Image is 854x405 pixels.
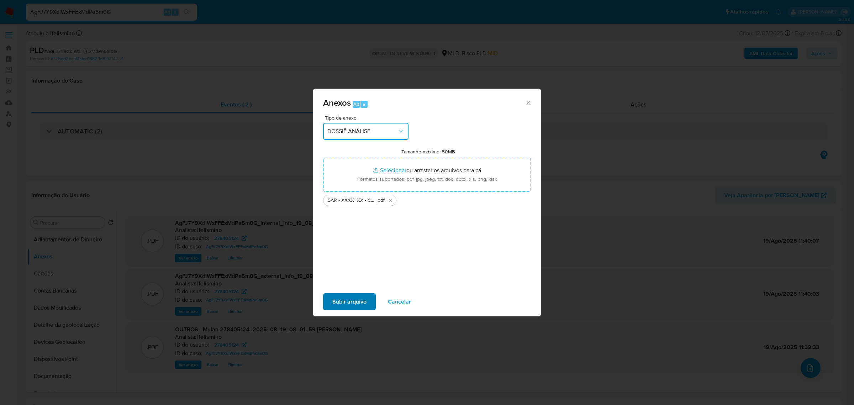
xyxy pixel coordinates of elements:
ul: Arquivos selecionados [323,192,531,206]
span: DOSSIÊ ANÁLISE [327,128,397,135]
button: Excluir SAR - XXXX_XX - CPF 95047085104 - PAULO APARECIDO BORGES .pdf [386,196,395,205]
label: Tamanho máximo: 50MB [401,148,455,155]
span: Cancelar [388,294,411,310]
span: a [363,101,365,107]
span: SAR - XXXX_XX - CPF 95047085104 - [PERSON_NAME] [328,197,376,204]
button: Cancelar [379,293,420,310]
button: DOSSIÊ ANÁLISE [323,123,408,140]
span: Alt [353,101,359,107]
span: .pdf [376,197,385,204]
button: Fechar [525,99,531,106]
span: Subir arquivo [332,294,367,310]
span: Tipo de anexo [325,115,410,120]
span: Anexos [323,96,351,109]
button: Subir arquivo [323,293,376,310]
